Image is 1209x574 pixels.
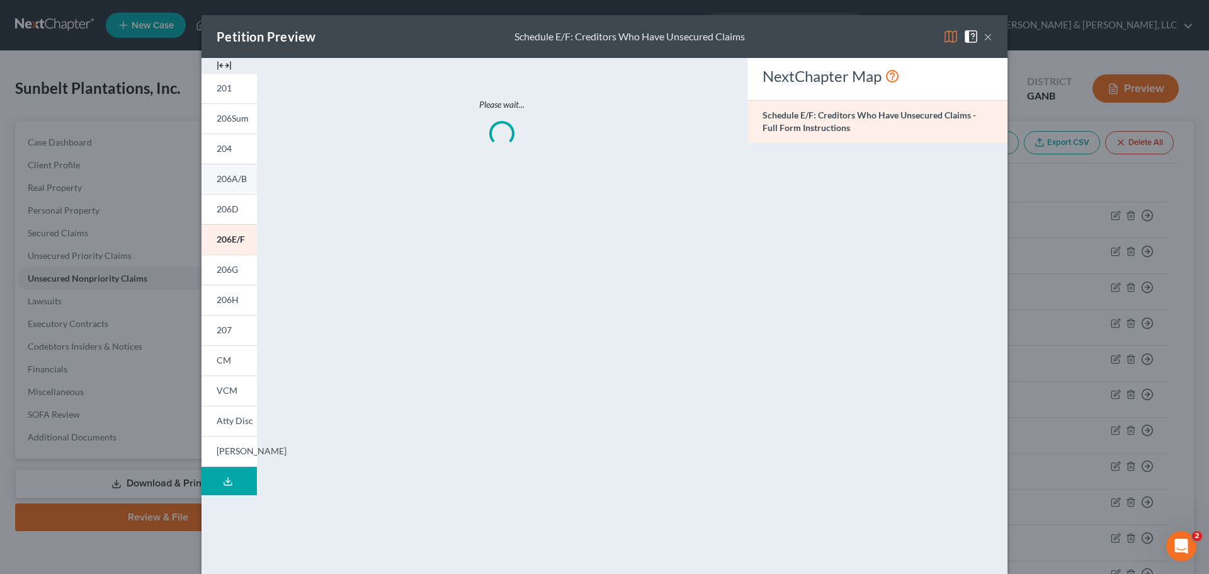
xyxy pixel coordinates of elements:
span: Atty Disc [217,415,253,426]
span: 206E/F [217,234,245,244]
img: map-eea8200ae884c6f1103ae1953ef3d486a96c86aabb227e865a55264e3737af1f.svg [943,29,958,44]
a: 204 [201,134,257,164]
a: Atty Disc [201,406,257,436]
span: 206Sum [217,113,249,123]
a: 207 [201,315,257,345]
span: [PERSON_NAME] [217,445,287,456]
a: 201 [201,73,257,103]
a: 206D [201,194,257,224]
span: 2 [1192,531,1202,541]
span: VCM [217,385,237,396]
a: [PERSON_NAME] [201,436,257,467]
a: 206Sum [201,103,257,134]
a: 206H [201,285,257,315]
span: 206G [217,264,238,275]
img: help-close-5ba153eb36485ed6c1ea00a893f15db1cb9b99d6cae46e1a8edb6c62d00a1a76.svg [963,29,979,44]
div: Petition Preview [217,28,315,45]
iframe: Intercom live chat [1166,531,1196,561]
a: 206A/B [201,164,257,194]
button: × [984,29,992,44]
strong: Schedule E/F: Creditors Who Have Unsecured Claims - Full Form Instructions [763,110,976,133]
span: CM [217,355,231,365]
a: CM [201,345,257,376]
span: 204 [217,143,232,154]
a: 206G [201,255,257,285]
a: 206E/F [201,224,257,255]
div: Schedule E/F: Creditors Who Have Unsecured Claims [514,30,745,44]
a: VCM [201,376,257,406]
img: expand-e0f6d898513216a626fdd78e52531dac95497ffd26381d4c15ee2fc46db09dca.svg [217,58,232,73]
div: NextChapter Map [763,66,992,86]
span: 207 [217,324,232,335]
span: 206H [217,294,239,305]
span: 206A/B [217,173,247,184]
span: 201 [217,83,232,93]
span: 206D [217,204,239,214]
p: Please wait... [310,98,694,111]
